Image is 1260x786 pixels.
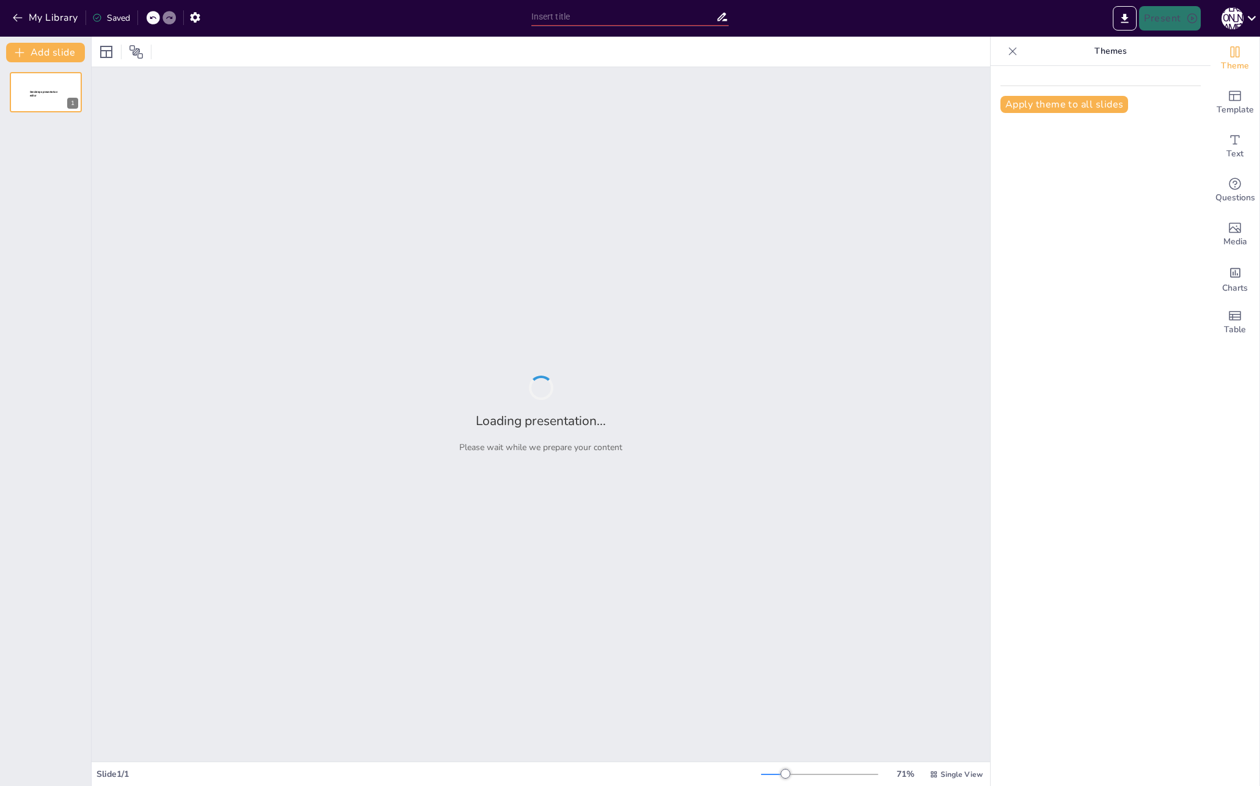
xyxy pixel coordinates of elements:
[1226,147,1244,161] span: Text
[1211,169,1259,213] div: Get real-time input from your audience
[30,90,57,97] span: Sendsteps presentation editor
[10,72,82,112] div: 1
[92,12,130,24] div: Saved
[1113,6,1137,31] button: Export to PowerPoint
[1211,257,1259,300] div: Add charts and graphs
[97,42,116,62] div: Layout
[1222,7,1244,29] div: [PERSON_NAME]
[1223,235,1247,249] span: Media
[129,45,144,59] span: Position
[1211,125,1259,169] div: Add text boxes
[1221,59,1249,73] span: Theme
[1222,6,1244,31] button: [PERSON_NAME]
[67,98,78,109] div: 1
[941,770,983,779] span: Single View
[476,412,606,429] h2: Loading presentation...
[1139,6,1200,31] button: Present
[890,768,920,780] div: 71 %
[1217,103,1254,117] span: Template
[459,442,622,453] p: Please wait while we prepare your content
[9,8,83,27] button: My Library
[1222,282,1248,295] span: Charts
[97,768,761,780] div: Slide 1 / 1
[1224,323,1246,337] span: Table
[1211,213,1259,257] div: Add images, graphics, shapes or video
[1211,300,1259,344] div: Add a table
[1215,191,1255,205] span: Questions
[1022,37,1198,66] p: Themes
[1211,37,1259,81] div: Change the overall theme
[6,43,85,62] button: Add slide
[531,8,716,26] input: Insert title
[1211,81,1259,125] div: Add ready made slides
[1000,96,1128,113] button: Apply theme to all slides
